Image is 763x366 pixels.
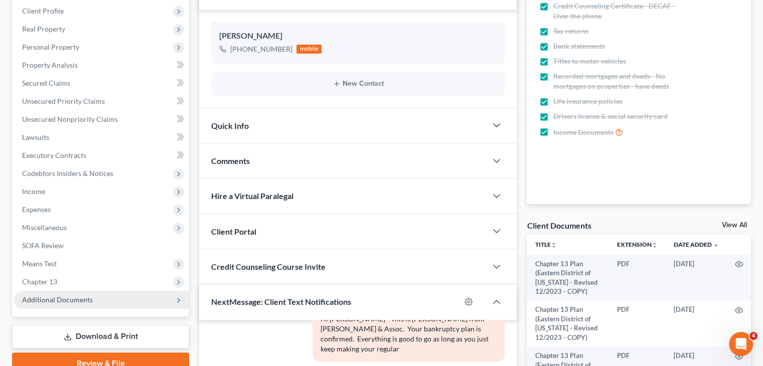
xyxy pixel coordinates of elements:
iframe: Intercom live chat [729,332,753,356]
span: Comments [211,156,250,165]
span: Codebtors Insiders & Notices [22,169,113,177]
i: unfold_more [550,242,556,248]
span: Property Analysis [22,61,78,69]
span: Executory Contracts [22,151,86,159]
td: Chapter 13 Plan (Eastern District of [US_STATE] - Revised 12/2023 - COPY) [527,301,609,347]
span: Credit Counseling Course Invite [211,262,326,271]
span: Hire a Virtual Paralegal [211,191,293,201]
span: Quick Info [211,121,249,130]
span: Means Test [22,259,57,268]
span: Chapter 13 [22,277,57,286]
span: Personal Property [22,43,79,51]
a: Unsecured Nonpriority Claims [14,110,189,128]
span: Recorded mortgages and deeds - No mortgages on properties - have deeds [553,71,686,91]
span: Client Profile [22,7,64,15]
a: Executory Contracts [14,146,189,164]
div: mobile [296,45,322,54]
td: PDF [609,301,666,347]
a: Unsecured Priority Claims [14,92,189,110]
span: Life insurance policies [553,96,622,106]
span: Real Property [22,25,65,33]
a: Extensionunfold_more [617,241,658,248]
a: Property Analysis [14,56,189,74]
span: Unsecured Priority Claims [22,97,105,105]
td: Chapter 13 Plan (Eastern District of [US_STATE] - Revised 12/2023 - COPY) [527,255,609,301]
a: Titleunfold_more [535,241,556,248]
span: Secured Claims [22,79,70,87]
i: unfold_more [652,242,658,248]
td: [DATE] [666,301,727,347]
div: Hi [PERSON_NAME] - This is [PERSON_NAME] from [PERSON_NAME] & Assoc. Your bankruptcy plan is conf... [321,314,497,354]
span: Income [22,187,45,196]
span: Lawsuits [22,133,49,141]
span: Tax returns [553,26,588,36]
span: Credit Counseling Certificate - DECAF - Over the phone [553,1,686,21]
span: Miscellaneous [22,223,67,232]
a: Lawsuits [14,128,189,146]
span: Titles to motor vehicles [553,56,626,66]
span: 4 [749,332,757,340]
span: Expenses [22,205,51,214]
span: Client Portal [211,227,256,236]
a: View All [722,222,747,229]
span: SOFA Review [22,241,64,250]
td: [DATE] [666,255,727,301]
a: SOFA Review [14,237,189,255]
span: Bank statements [553,41,604,51]
div: [PHONE_NUMBER] [230,44,292,54]
span: Drivers license & social security card [553,111,667,121]
span: Income Documents [553,127,613,137]
span: NextMessage: Client Text Notifications [211,297,351,306]
button: New Contact [219,80,497,88]
div: [PERSON_NAME] [219,30,497,42]
a: Download & Print [12,325,189,348]
span: Additional Documents [22,295,93,304]
i: expand_more [713,242,719,248]
a: Date Added expand_more [674,241,719,248]
a: Secured Claims [14,74,189,92]
span: Unsecured Nonpriority Claims [22,115,118,123]
td: PDF [609,255,666,301]
div: Client Documents [527,220,591,231]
